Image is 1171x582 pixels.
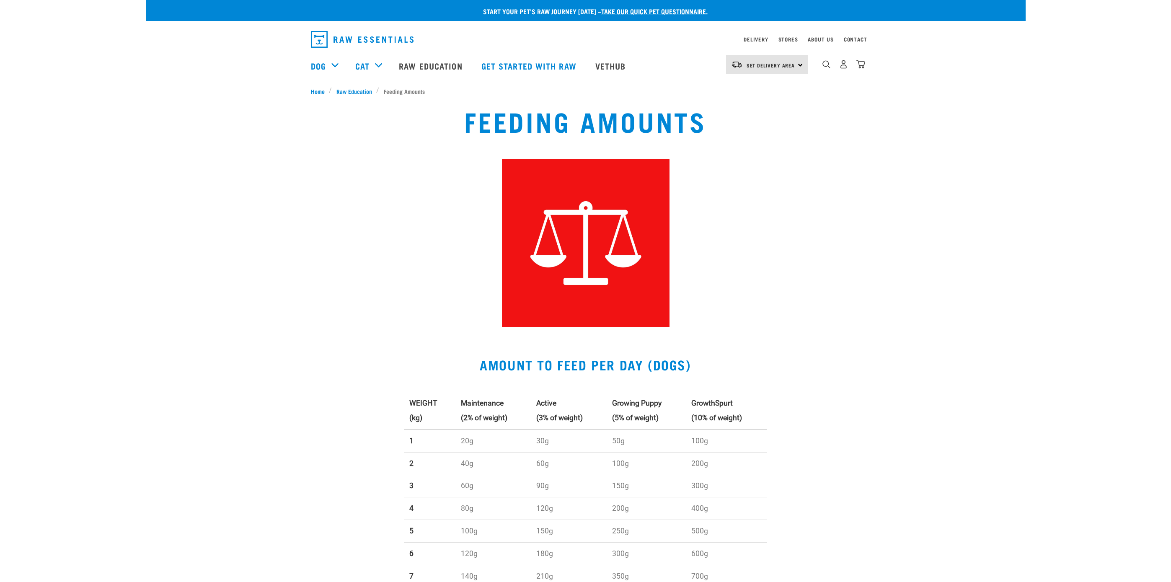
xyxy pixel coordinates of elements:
[332,87,376,96] a: Raw Education
[587,49,636,83] a: Vethub
[473,49,587,83] a: Get started with Raw
[455,429,531,452] td: 20g
[409,481,414,490] strong: 3
[455,475,531,497] td: 60g
[355,59,370,72] a: Cat
[808,38,833,41] a: About Us
[311,87,325,96] span: Home
[152,6,1032,16] p: Start your pet’s raw journey [DATE] –
[778,38,798,41] a: Stores
[686,497,767,520] td: 400g
[607,542,686,565] td: 300g
[409,527,414,535] strong: 5
[686,429,767,452] td: 100g
[747,64,795,67] span: Set Delivery Area
[691,399,715,407] strong: Growth
[607,429,686,452] td: 50g
[607,452,686,475] td: 100g
[311,31,414,48] img: Raw Essentials Logo
[461,399,504,407] strong: Maintenance
[731,61,742,68] img: van-moving.png
[839,60,848,69] img: user.png
[686,542,767,565] td: 600g
[531,475,606,497] td: 90g
[455,520,531,543] td: 100g
[311,357,861,372] h2: AMOUNT TO FEED PER DAY (DOGS)
[536,414,583,422] strong: (3% of weight)
[531,497,606,520] td: 120g
[455,452,531,475] td: 40g
[409,459,414,468] strong: 2
[311,87,861,96] nav: breadcrumbs
[612,399,662,422] strong: Growing Puppy (5% of weight)
[607,520,686,543] td: 250g
[607,475,686,497] td: 150g
[856,60,865,69] img: home-icon@2x.png
[531,542,606,565] td: 180g
[455,497,531,520] td: 80g
[686,475,767,497] td: 300g
[304,28,867,51] nav: dropdown navigation
[844,38,867,41] a: Contact
[409,437,414,445] strong: 1
[409,572,414,580] strong: 7
[311,59,326,72] a: Dog
[715,399,733,407] strong: Spurt
[461,414,507,422] strong: (2% of weight)
[390,49,473,83] a: Raw Education
[311,87,329,96] a: Home
[531,429,606,452] td: 30g
[336,87,372,96] span: Raw Education
[455,542,531,565] td: 120g
[531,520,606,543] td: 150g
[464,106,707,136] h1: Feeding Amounts
[409,399,437,422] strong: WEIGHT (kg)
[822,60,830,68] img: home-icon-1@2x.png
[536,399,556,407] strong: Active
[502,159,670,327] img: Instagram_Core-Brand_Wildly-Good-Nutrition-3.jpg
[607,497,686,520] td: 200g
[531,452,606,475] td: 60g
[686,520,767,543] td: 500g
[686,452,767,475] td: 200g
[146,49,1026,83] nav: dropdown navigation
[691,414,742,422] strong: (10% of weight)
[409,504,414,512] strong: 4
[601,9,708,13] a: take our quick pet questionnaire.
[409,549,414,558] strong: 6
[744,38,768,41] a: Delivery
